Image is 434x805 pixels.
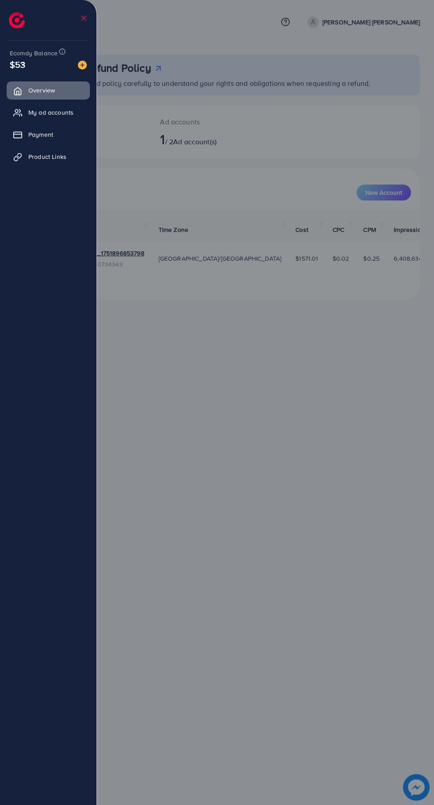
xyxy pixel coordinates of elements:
[7,126,90,143] a: Payment
[28,86,55,95] span: Overview
[7,81,90,99] a: Overview
[7,148,90,166] a: Product Links
[28,152,66,161] span: Product Links
[28,108,74,117] span: My ad accounts
[9,12,25,28] img: logo
[78,61,87,69] img: image
[10,49,58,58] span: Ecomdy Balance
[7,104,90,121] a: My ad accounts
[10,58,25,71] span: $53
[28,130,53,139] span: Payment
